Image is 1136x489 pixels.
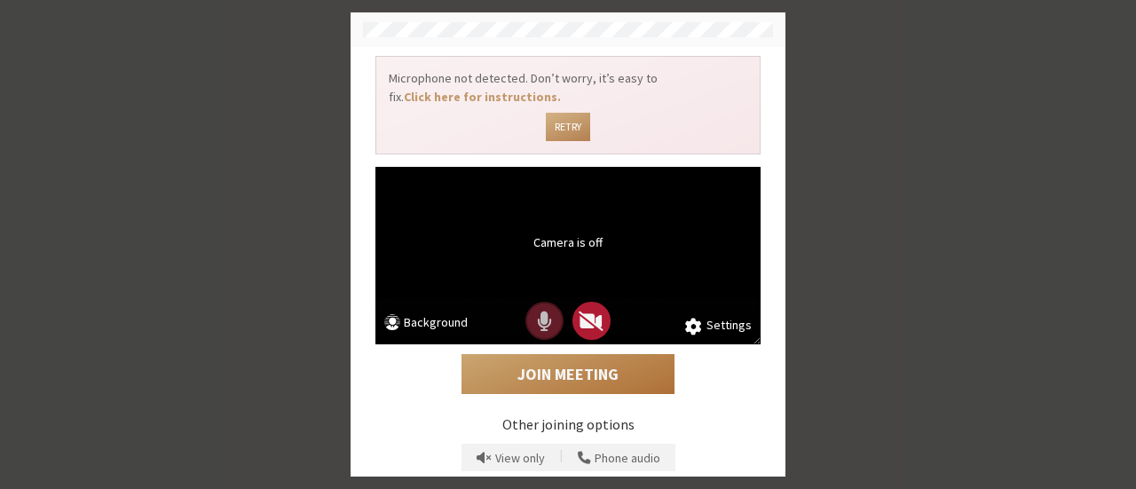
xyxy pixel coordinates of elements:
[533,233,603,252] div: Camera is off
[461,354,674,395] button: Join Meeting
[375,414,761,435] p: Other joining options
[595,452,660,465] span: Phone audio
[572,302,611,340] button: Camera is off
[470,444,551,472] button: Prevent echo when there is already an active mic and speaker in the room.
[495,452,545,465] span: View only
[560,446,563,469] span: |
[525,302,564,340] button: No microphone detected.
[384,313,468,335] button: Background
[685,316,752,335] button: Settings
[404,89,561,105] a: Click here for instructions.
[389,69,747,106] p: Microphone not detected. Don’t worry, it’s easy to fix.
[572,444,667,472] button: Use your phone for mic and speaker while you view the meeting on this device.
[546,113,589,141] button: Retry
